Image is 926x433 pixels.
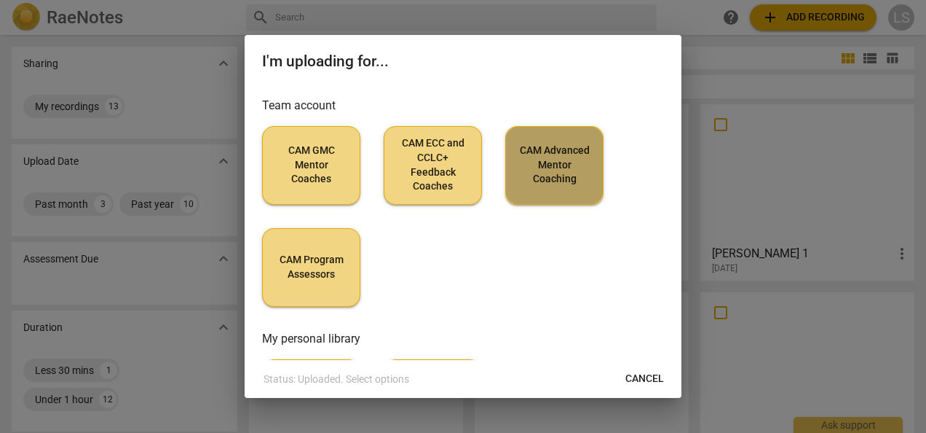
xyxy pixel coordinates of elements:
button: CAM GMC Mentor Coaches [262,126,360,205]
button: CAM ECC and CCLC+ Feedback Coaches [384,126,482,205]
span: CAM ECC and CCLC+ Feedback Coaches [396,136,470,193]
h2: I'm uploading for... [262,52,664,71]
span: Cancel [625,372,664,386]
h3: My personal library [262,330,664,348]
button: Cancel [614,366,676,392]
span: CAM Advanced Mentor Coaching [518,144,591,187]
p: Status: Uploaded. Select options [264,372,409,387]
button: CAM Advanced Mentor Coaching [505,126,604,205]
h3: Team account [262,97,664,114]
span: CAM Program Assessors [274,253,348,281]
span: CAM GMC Mentor Coaches [274,144,348,187]
button: CAM Program Assessors [262,228,360,307]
